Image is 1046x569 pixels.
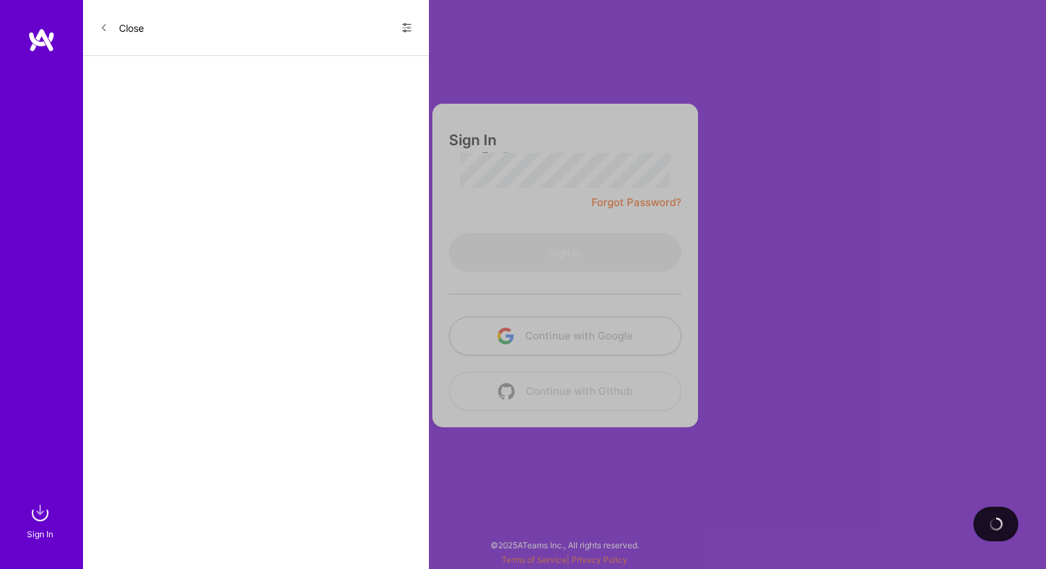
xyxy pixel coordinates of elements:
[28,28,55,53] img: logo
[100,17,144,39] button: Close
[29,499,54,541] a: sign inSign In
[989,516,1004,532] img: loading
[27,527,53,541] div: Sign In
[26,499,54,527] img: sign in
